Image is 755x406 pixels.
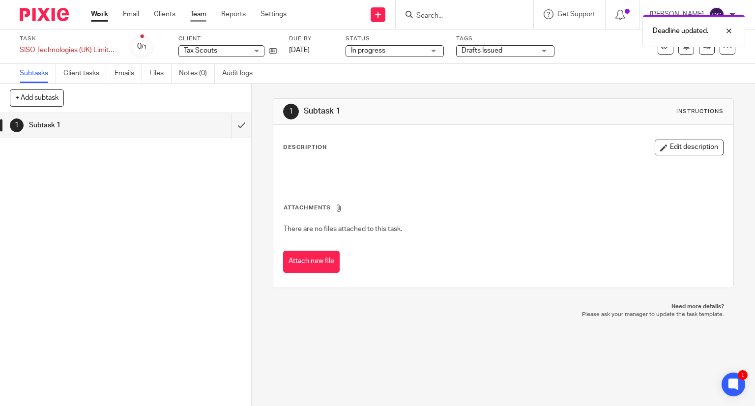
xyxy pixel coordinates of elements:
[676,108,724,116] div: Instructions
[289,35,333,43] label: Due by
[91,9,108,19] a: Work
[142,44,147,50] small: /1
[346,35,444,43] label: Status
[221,9,246,19] a: Reports
[283,311,725,319] p: Please ask your manager to update the task template.
[137,41,147,52] div: 0
[20,8,69,21] img: Pixie
[20,35,118,43] label: Task
[283,303,725,311] p: Need more details?
[149,64,172,83] a: Files
[115,64,142,83] a: Emails
[283,251,340,273] button: Attach new file
[655,140,724,155] button: Edit description
[283,104,299,119] div: 1
[63,64,107,83] a: Client tasks
[284,226,402,232] span: There are no files attached to this task.
[10,118,24,132] div: 1
[20,64,56,83] a: Subtasks
[154,9,175,19] a: Clients
[738,370,748,380] div: 1
[283,144,327,151] p: Description
[10,89,64,106] button: + Add subtask
[222,64,260,83] a: Audit logs
[20,45,118,55] div: SISO Technologies (UK) Limited - YE Accs
[190,9,206,19] a: Team
[289,47,310,54] span: [DATE]
[653,26,708,36] p: Deadline updated.
[351,47,385,54] span: In progress
[184,47,217,54] span: Tax Scouts
[179,64,215,83] a: Notes (0)
[29,118,157,133] h1: Subtask 1
[304,106,524,116] h1: Subtask 1
[284,205,331,210] span: Attachments
[123,9,139,19] a: Email
[709,7,725,23] img: svg%3E
[261,9,287,19] a: Settings
[178,35,277,43] label: Client
[462,47,502,54] span: Drafts Issued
